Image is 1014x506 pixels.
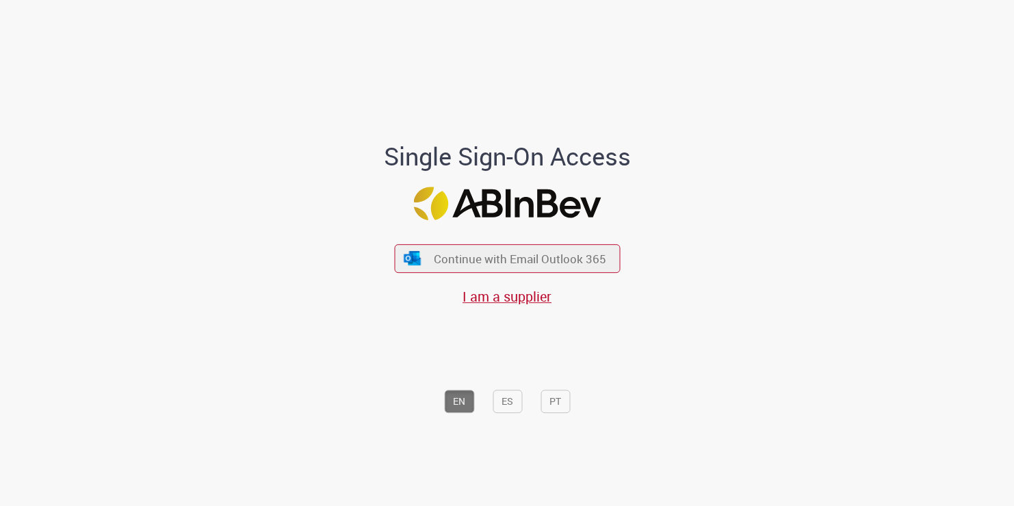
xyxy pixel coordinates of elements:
button: ES [493,390,522,413]
img: Logo ABInBev [413,187,601,220]
span: Continue with Email Outlook 365 [434,251,606,267]
button: PT [541,390,570,413]
h1: Single Sign-On Access [317,143,697,170]
a: I am a supplier [463,287,551,306]
button: ícone Azure/Microsoft 360 Continue with Email Outlook 365 [394,245,620,273]
button: EN [444,390,474,413]
img: ícone Azure/Microsoft 360 [403,251,422,265]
